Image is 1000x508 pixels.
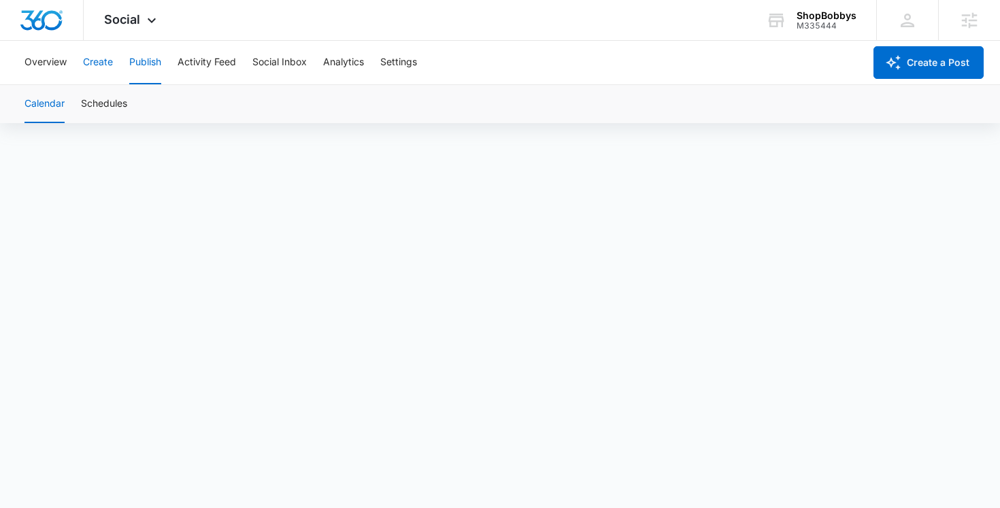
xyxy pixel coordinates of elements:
[252,41,307,84] button: Social Inbox
[150,80,229,89] div: Keywords by Traffic
[38,22,67,33] div: v 4.0.25
[81,85,127,123] button: Schedules
[52,80,122,89] div: Domain Overview
[797,10,856,21] div: account name
[24,85,65,123] button: Calendar
[135,79,146,90] img: tab_keywords_by_traffic_grey.svg
[24,41,67,84] button: Overview
[323,41,364,84] button: Analytics
[35,35,150,46] div: Domain: [DOMAIN_NAME]
[37,79,48,90] img: tab_domain_overview_orange.svg
[22,22,33,33] img: logo_orange.svg
[129,41,161,84] button: Publish
[873,46,984,79] button: Create a Post
[797,21,856,31] div: account id
[178,41,236,84] button: Activity Feed
[83,41,113,84] button: Create
[22,35,33,46] img: website_grey.svg
[104,12,140,27] span: Social
[380,41,417,84] button: Settings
